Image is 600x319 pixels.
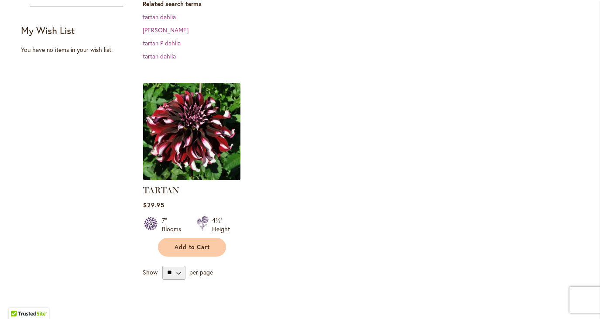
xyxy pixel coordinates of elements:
[7,288,31,312] iframe: Launch Accessibility Center
[143,268,158,276] span: Show
[212,216,230,233] div: 4½' Height
[189,268,213,276] span: per page
[143,26,189,34] a: [PERSON_NAME]
[141,80,243,182] img: Tartan
[143,39,181,47] a: tartan P dahlia
[175,244,210,251] span: Add to Cart
[21,24,75,37] strong: My Wish List
[143,185,179,196] a: TARTAN
[143,13,176,21] a: tartan dahlia
[162,216,186,233] div: 7" Blooms
[21,45,137,54] div: You have no items in your wish list.
[143,174,240,182] a: Tartan
[143,52,176,60] a: tartan dahlia
[143,201,165,209] span: $29.95
[158,238,226,257] button: Add to Cart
